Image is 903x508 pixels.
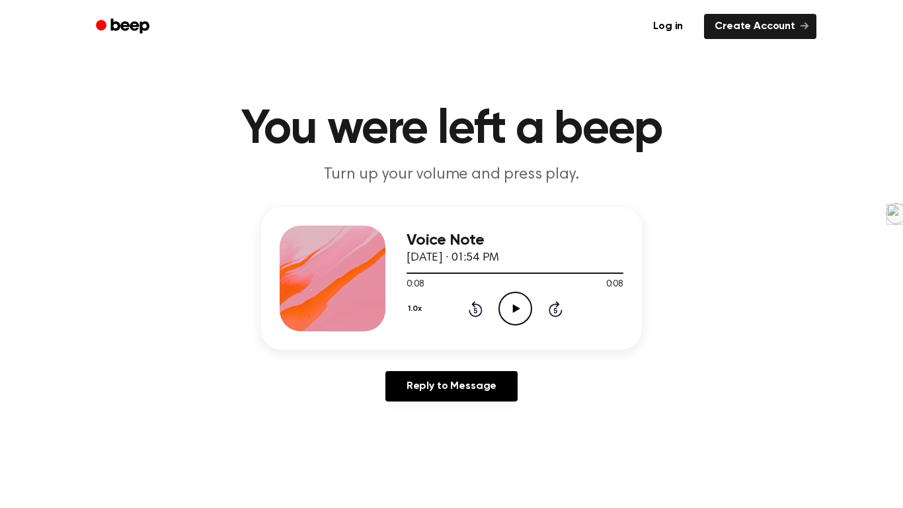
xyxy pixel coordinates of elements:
h1: You were left a beep [113,106,790,153]
span: 0:08 [606,278,623,292]
a: Reply to Message [385,371,518,402]
h3: Voice Note [407,232,623,249]
a: Beep [87,14,161,40]
span: [DATE] · 01:54 PM [407,252,499,264]
a: Create Account [704,14,816,39]
a: Log in [640,11,696,42]
span: 0:08 [407,278,424,292]
button: 1.0x [407,298,426,320]
p: Turn up your volume and press play. [198,164,705,186]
